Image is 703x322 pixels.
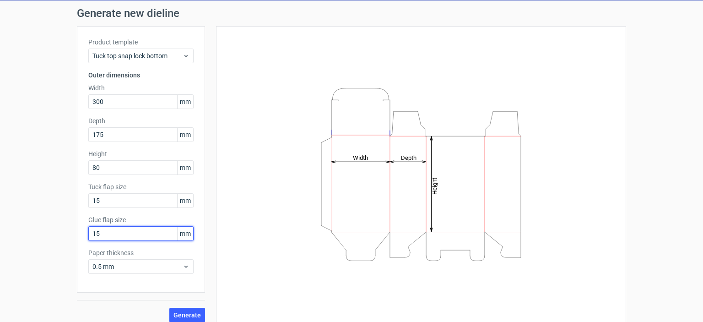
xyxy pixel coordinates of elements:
[88,71,194,80] h3: Outer dimensions
[177,95,193,109] span: mm
[88,38,194,47] label: Product template
[177,128,193,142] span: mm
[431,177,438,194] tspan: Height
[92,262,183,271] span: 0.5 mm
[177,194,193,207] span: mm
[88,248,194,257] label: Paper thickness
[88,83,194,93] label: Width
[173,312,201,318] span: Generate
[177,161,193,175] span: mm
[88,182,194,191] label: Tuck flap size
[88,116,194,126] label: Depth
[88,215,194,224] label: Glue flap size
[353,154,368,161] tspan: Width
[177,227,193,240] span: mm
[77,8,626,19] h1: Generate new dieline
[88,149,194,158] label: Height
[401,154,416,161] tspan: Depth
[92,51,183,60] span: Tuck top snap lock bottom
